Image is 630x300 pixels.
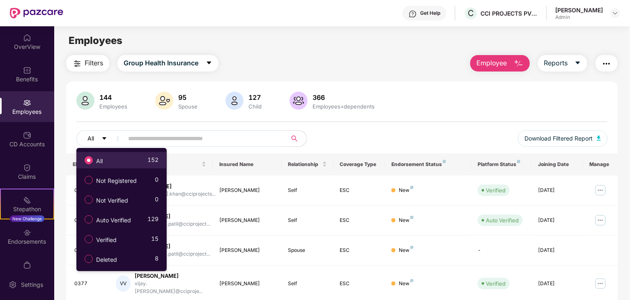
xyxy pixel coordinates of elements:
div: Verified [486,186,506,194]
img: svg+xml;base64,PHN2ZyBpZD0iRHJvcGRvd24tMzJ4MzIiIHhtbG5zPSJodHRwOi8vd3d3LnczLm9yZy8yMDAwL3N2ZyIgd2... [612,10,619,16]
th: Relationship [282,153,333,175]
div: Self [288,187,327,194]
img: manageButton [594,184,607,197]
button: Reportscaret-down [538,55,587,72]
div: Spouse [177,103,199,110]
span: caret-down [575,60,581,67]
div: [PERSON_NAME] [128,182,216,190]
span: Download Filtered Report [524,134,593,143]
img: svg+xml;base64,PHN2ZyB4bWxucz0iaHR0cDovL3d3dy53My5vcmcvMjAwMC9zdmciIHhtbG5zOnhsaW5rPSJodHRwOi8vd3... [76,92,94,110]
img: svg+xml;base64,PHN2ZyB4bWxucz0iaHR0cDovL3d3dy53My5vcmcvMjAwMC9zdmciIHdpZHRoPSI4IiBoZWlnaHQ9IjgiIH... [410,279,414,282]
div: [DATE] [538,217,577,224]
img: svg+xml;base64,PHN2ZyB4bWxucz0iaHR0cDovL3d3dy53My5vcmcvMjAwMC9zdmciIHdpZHRoPSIyNCIgaGVpZ2h0PSIyNC... [72,59,82,69]
span: All [93,157,106,166]
img: svg+xml;base64,PHN2ZyB4bWxucz0iaHR0cDovL3d3dy53My5vcmcvMjAwMC9zdmciIHdpZHRoPSIyNCIgaGVpZ2h0PSIyNC... [602,59,612,69]
div: Spouse [288,247,327,254]
div: Stepathon [1,205,53,213]
img: svg+xml;base64,PHN2ZyB4bWxucz0iaHR0cDovL3d3dy53My5vcmcvMjAwMC9zdmciIHhtbG5zOnhsaW5rPSJodHRwOi8vd3... [514,59,524,69]
img: svg+xml;base64,PHN2ZyB4bWxucz0iaHR0cDovL3d3dy53My5vcmcvMjAwMC9zdmciIHdpZHRoPSIyMSIgaGVpZ2h0PSIyMC... [23,196,31,204]
div: [PERSON_NAME] [555,6,603,14]
div: [PERSON_NAME] [219,280,275,288]
img: New Pazcare Logo [10,8,63,18]
span: Group Health Insurance [124,58,198,68]
div: CCI PROJECTS PVT LTD [481,9,538,17]
div: New [399,187,414,194]
span: 152 [147,155,159,167]
img: svg+xml;base64,PHN2ZyBpZD0iQ2xhaW0iIHhtbG5zPSJodHRwOi8vd3d3LnczLm9yZy8yMDAwL3N2ZyIgd2lkdGg9IjIwIi... [23,164,31,172]
div: 0377 [74,280,103,288]
span: caret-down [101,136,107,142]
div: [PERSON_NAME].patil@cciproject... [126,220,210,228]
div: [PERSON_NAME] [126,212,210,220]
img: manageButton [594,214,607,227]
div: [DATE] [538,247,577,254]
button: Employee [470,55,530,72]
th: Coverage Type [333,153,385,175]
span: 0 [155,175,159,187]
img: svg+xml;base64,PHN2ZyBpZD0iSG9tZSIgeG1sbnM9Imh0dHA6Ly93d3cudzMub3JnLzIwMDAvc3ZnIiB3aWR0aD0iMjAiIG... [23,34,31,42]
span: 129 [147,215,159,226]
span: Auto Verified [93,216,134,225]
div: New [399,280,414,288]
span: Verified [93,235,120,245]
span: C [468,8,474,18]
img: svg+xml;base64,PHN2ZyB4bWxucz0iaHR0cDovL3d3dy53My5vcmcvMjAwMC9zdmciIHhtbG5zOnhsaW5rPSJodHRwOi8vd3... [290,92,308,110]
div: Get Help [420,10,440,16]
button: search [286,130,307,147]
th: Joining Date [531,153,583,175]
th: EID [66,153,109,175]
img: svg+xml;base64,PHN2ZyB4bWxucz0iaHR0cDovL3d3dy53My5vcmcvMjAwMC9zdmciIHdpZHRoPSI4IiBoZWlnaHQ9IjgiIH... [517,160,520,163]
div: Employees+dependents [311,103,376,110]
div: vijay.[PERSON_NAME]@cciproje... [135,280,206,295]
div: New [399,217,414,224]
button: Download Filtered Report [518,130,607,147]
span: search [286,135,302,142]
div: ESC [340,187,379,194]
div: Verified [486,279,506,288]
div: Settings [18,281,46,289]
div: ESC [340,280,379,288]
div: [PERSON_NAME] [219,247,275,254]
span: Relationship [288,161,321,168]
img: svg+xml;base64,PHN2ZyBpZD0iRW1wbG95ZWVzIiB4bWxucz0iaHR0cDovL3d3dy53My5vcmcvMjAwMC9zdmciIHdpZHRoPS... [23,99,31,107]
span: Filters [85,58,103,68]
img: svg+xml;base64,PHN2ZyB4bWxucz0iaHR0cDovL3d3dy53My5vcmcvMjAwMC9zdmciIHdpZHRoPSI4IiBoZWlnaHQ9IjgiIH... [410,186,414,189]
div: [PERSON_NAME] [219,187,275,194]
span: 8 [155,254,159,266]
td: - [471,235,531,265]
img: svg+xml;base64,PHN2ZyBpZD0iTXlfT3JkZXJzIiBkYXRhLW5hbWU9Ik15IE9yZGVycyIgeG1sbnM9Imh0dHA6Ly93d3cudz... [23,261,31,269]
span: EID [73,161,97,168]
div: Self [288,280,327,288]
img: svg+xml;base64,PHN2ZyBpZD0iSGVscC0zMngzMiIgeG1sbnM9Imh0dHA6Ly93d3cudzMub3JnLzIwMDAvc3ZnIiB3aWR0aD... [409,10,417,18]
img: svg+xml;base64,PHN2ZyB4bWxucz0iaHR0cDovL3d3dy53My5vcmcvMjAwMC9zdmciIHdpZHRoPSI4IiBoZWlnaHQ9IjgiIH... [410,246,414,249]
button: Filters [66,55,109,72]
img: svg+xml;base64,PHN2ZyB4bWxucz0iaHR0cDovL3d3dy53My5vcmcvMjAwMC9zdmciIHdpZHRoPSI4IiBoZWlnaHQ9IjgiIH... [410,216,414,219]
div: New [399,247,414,254]
div: [PERSON_NAME] [219,217,275,224]
img: svg+xml;base64,PHN2ZyBpZD0iRW5kb3JzZW1lbnRzIiB4bWxucz0iaHR0cDovL3d3dy53My5vcmcvMjAwMC9zdmciIHdpZH... [23,228,31,237]
div: [PERSON_NAME].khan@cciprojects... [128,190,216,198]
div: 366 [311,93,376,102]
span: 15 [151,234,159,246]
div: New Challenge [10,215,44,222]
div: Auto Verified [486,216,519,224]
div: Endorsement Status [391,161,464,168]
span: Employees [69,35,122,46]
div: ESC [340,217,379,224]
span: All [87,134,94,143]
div: ESC [340,247,379,254]
th: Manage [583,153,618,175]
img: svg+xml;base64,PHN2ZyBpZD0iQ0RfQWNjb3VudHMiIGRhdGEtbmFtZT0iQ0QgQWNjb3VudHMiIHhtbG5zPSJodHRwOi8vd3... [23,131,31,139]
div: 95 [177,93,199,102]
div: Employees [98,103,129,110]
div: [DATE] [538,280,577,288]
img: svg+xml;base64,PHN2ZyBpZD0iU2V0dGluZy0yMHgyMCIgeG1sbnM9Imh0dHA6Ly93d3cudzMub3JnLzIwMDAvc3ZnIiB3aW... [9,281,17,289]
img: svg+xml;base64,PHN2ZyBpZD0iQmVuZWZpdHMiIHhtbG5zPSJodHRwOi8vd3d3LnczLm9yZy8yMDAwL3N2ZyIgd2lkdGg9Ij... [23,66,31,74]
span: Reports [544,58,568,68]
div: Self [288,217,327,224]
button: Group Health Insurancecaret-down [117,55,218,72]
span: Not Verified [93,196,131,205]
span: caret-down [206,60,212,67]
div: [PERSON_NAME] [135,272,206,280]
img: svg+xml;base64,PHN2ZyB4bWxucz0iaHR0cDovL3d3dy53My5vcmcvMjAwMC9zdmciIHhtbG5zOnhsaW5rPSJodHRwOi8vd3... [597,136,601,141]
